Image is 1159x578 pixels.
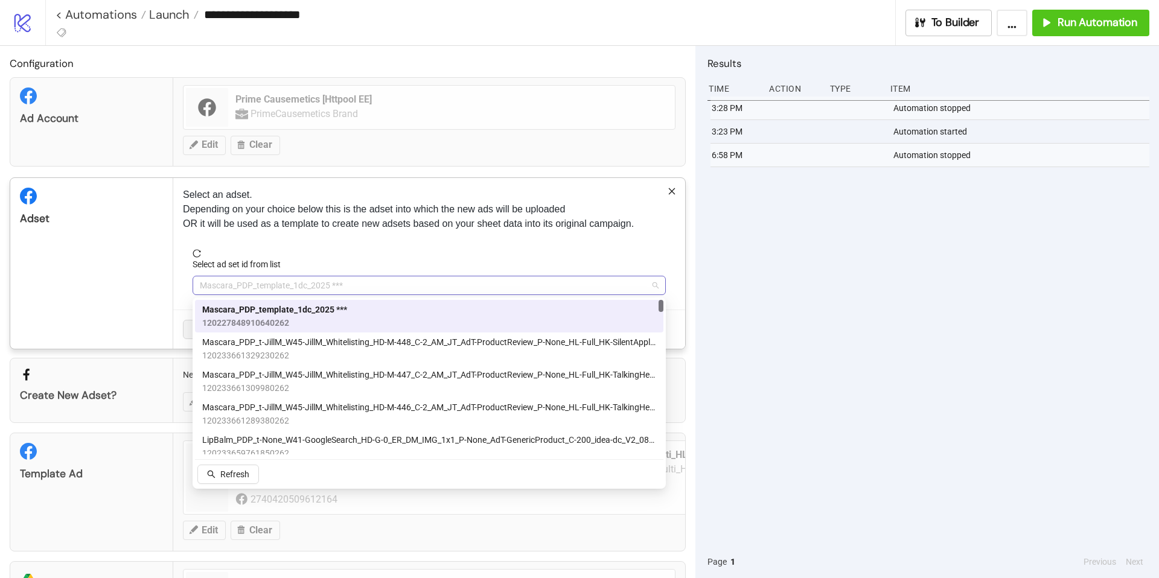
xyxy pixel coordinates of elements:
div: LipBalm_PDP_t-None_W41-GoogleSearch_HD-G-0_ER_DM_IMG_1x1_P-None_AdT-GenericProduct_C-200_idea-dc_... [195,430,663,463]
button: To Builder [905,10,992,36]
span: Page [707,555,727,568]
button: Next [1122,555,1147,568]
span: Run Automation [1058,16,1137,30]
span: close [668,187,676,195]
span: Mascara_PDP_t-JillM_W45-JillM_Whitelisting_HD-M-448_C-2_AM_JT_AdT-ProductReview_P-None_HL-Full_HK... [202,335,656,349]
span: Mascara_PDP_t-JillM_W45-JillM_Whitelisting_HD-M-447_C-2_AM_JT_AdT-ProductReview_P-None_HL-Full_HK... [202,368,656,381]
button: 1 [727,555,739,568]
h2: Results [707,56,1149,71]
button: ... [997,10,1027,36]
div: Mascara_PDP_t-JillM_W45-JillM_Whitelisting_HD-M-448_C-2_AM_JT_AdT-ProductReview_P-None_HL-Full_HK... [195,332,663,365]
span: Refresh [220,469,249,479]
div: Adset [20,212,163,226]
span: Launch [146,7,190,22]
a: Launch [146,8,199,21]
span: 120233659761850262 [202,446,656,460]
span: reload [193,249,666,258]
div: Automation started [892,120,1152,143]
span: Mascara_PDP_t-JillM_W45-JillM_Whitelisting_HD-M-446_C-2_AM_JT_AdT-ProductReview_P-None_HL-Full_HK... [202,401,656,414]
span: 120227848910640262 [202,316,347,329]
div: 3:28 PM [710,97,762,119]
button: Cancel [183,320,228,339]
div: Action [768,77,820,100]
span: 120233661309980262 [202,381,656,395]
span: Mascara_PDP_template_1dc_2025 *** [202,303,347,316]
div: 3:23 PM [710,120,762,143]
div: Automation stopped [892,97,1152,119]
div: Automation stopped [892,144,1152,167]
div: Mascara_PDP_t-JillM_W45-JillM_Whitelisting_HD-M-446_C-2_AM_JT_AdT-ProductReview_P-None_HL-Full_HK... [195,398,663,430]
p: Select an adset. Depending on your choice below this is the adset into which the new ads will be ... [183,188,675,231]
span: To Builder [931,16,980,30]
button: Refresh [197,465,259,484]
div: Item [889,77,1149,100]
button: Run Automation [1032,10,1149,36]
label: Select ad set id from list [193,258,289,271]
span: 120233661329230262 [202,349,656,362]
span: LipBalm_PDP_t-None_W41-GoogleSearch_HD-G-0_ER_DM_IMG_1x1_P-None_AdT-GenericProduct_C-200_idea-dc_... [202,433,656,446]
div: Type [829,77,881,100]
div: Time [707,77,759,100]
div: Mascara_PDP_t-JillM_W45-JillM_Whitelisting_HD-M-447_C-2_AM_JT_AdT-ProductReview_P-None_HL-Full_HK... [195,365,663,398]
span: 120233661289380262 [202,414,656,427]
span: search [207,470,216,478]
a: < Automations [56,8,146,21]
span: Mascara_PDP_template_1dc_2025 *** [200,276,659,294]
div: 6:58 PM [710,144,762,167]
h2: Configuration [10,56,686,71]
div: Mascara_PDP_template_1dc_2025 *** [195,300,663,332]
button: Previous [1080,555,1120,568]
